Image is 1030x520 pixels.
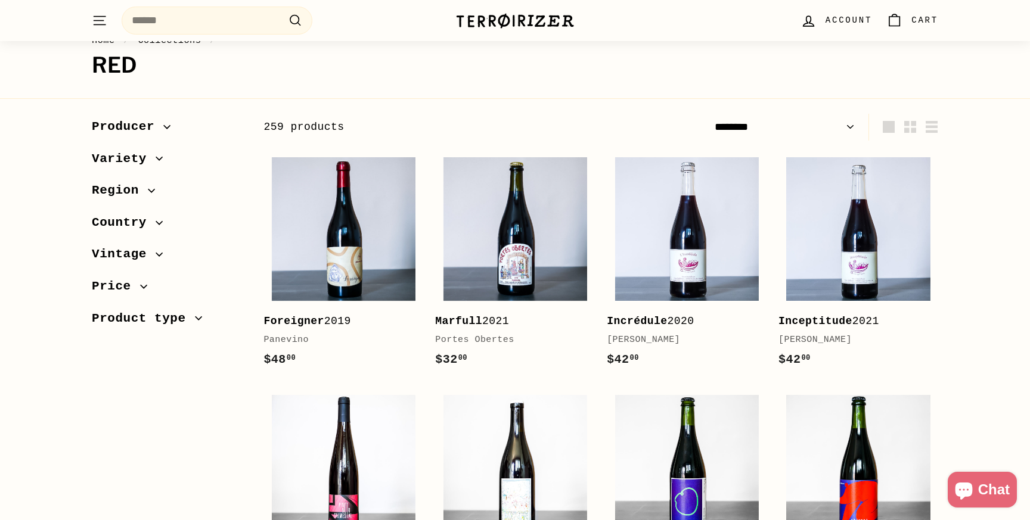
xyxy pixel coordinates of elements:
[778,150,938,381] a: Inceptitude2021[PERSON_NAME]
[826,14,872,27] span: Account
[458,354,467,362] sup: 00
[92,54,938,77] h1: Red
[630,354,639,362] sup: 00
[435,315,482,327] b: Marfull
[92,180,148,201] span: Region
[793,3,879,38] a: Account
[435,150,595,381] a: Marfull2021Portes Obertes
[92,213,156,233] span: Country
[263,353,296,366] span: $48
[435,333,583,347] div: Portes Obertes
[92,178,244,210] button: Region
[263,315,324,327] b: Foreigner
[944,472,1020,510] inbox-online-store-chat: Shopify online store chat
[801,354,810,362] sup: 00
[778,315,852,327] b: Inceptitude
[287,354,296,362] sup: 00
[879,3,945,38] a: Cart
[263,313,411,330] div: 2019
[92,117,163,137] span: Producer
[911,14,938,27] span: Cart
[607,315,667,327] b: Incrédule
[607,333,755,347] div: [PERSON_NAME]
[92,244,156,264] span: Vintage
[92,114,244,146] button: Producer
[778,353,811,366] span: $42
[92,149,156,169] span: Variety
[435,353,467,366] span: $32
[778,333,926,347] div: [PERSON_NAME]
[92,146,244,178] button: Variety
[263,119,601,136] div: 259 products
[92,210,244,242] button: Country
[92,273,244,306] button: Price
[92,306,244,338] button: Product type
[263,150,423,381] a: Foreigner2019Panevino
[435,313,583,330] div: 2021
[607,313,755,330] div: 2020
[92,309,195,329] span: Product type
[92,241,244,273] button: Vintage
[263,333,411,347] div: Panevino
[607,353,639,366] span: $42
[607,150,767,381] a: Incrédule2020[PERSON_NAME]
[92,276,140,297] span: Price
[778,313,926,330] div: 2021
